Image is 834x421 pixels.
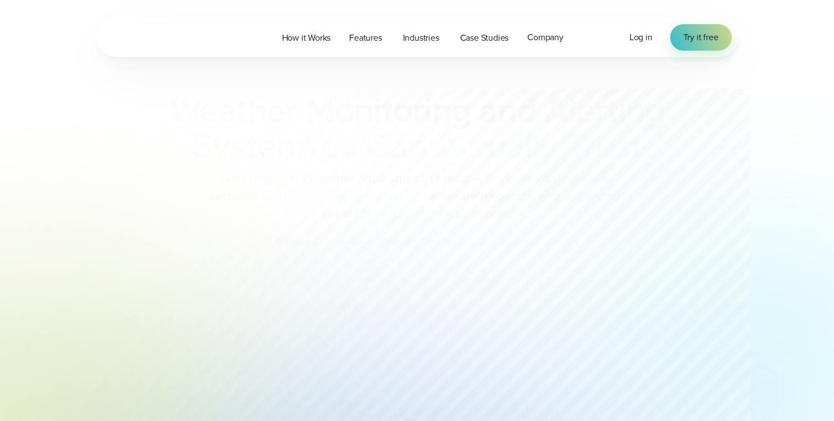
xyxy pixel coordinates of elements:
span: Features [349,31,382,45]
a: How it Works [273,26,340,49]
a: Try it free [670,24,732,51]
a: Log in [629,31,653,44]
span: How it Works [282,31,331,45]
span: Try it free [683,31,719,44]
span: Log in [629,31,653,43]
a: Case Studies [451,26,518,49]
span: Company [527,31,564,44]
span: Industries [403,31,439,45]
span: Case Studies [460,31,509,45]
